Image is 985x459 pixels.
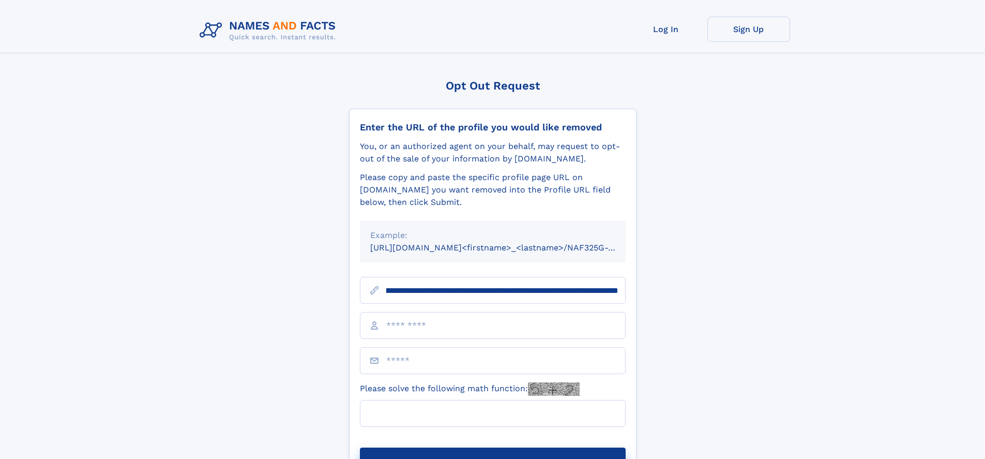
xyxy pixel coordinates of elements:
[349,79,637,92] div: Opt Out Request
[195,17,344,45] img: Logo Names and Facts
[370,229,615,242] div: Example:
[370,243,645,253] small: [URL][DOMAIN_NAME]<firstname>_<lastname>/NAF325G-xxxxxxxx
[360,171,626,209] div: Please copy and paste the specific profile page URL on [DOMAIN_NAME] you want removed into the Pr...
[360,122,626,133] div: Enter the URL of the profile you would like removed
[625,17,707,42] a: Log In
[707,17,790,42] a: Sign Up
[360,140,626,165] div: You, or an authorized agent on your behalf, may request to opt-out of the sale of your informatio...
[360,382,580,396] label: Please solve the following math function:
